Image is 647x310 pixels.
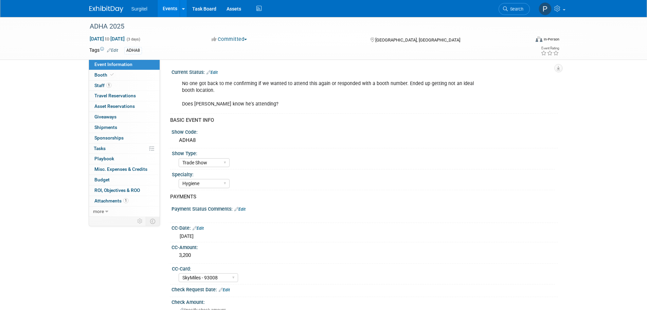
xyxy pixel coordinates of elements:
[170,117,553,124] div: BASIC EVENT INFO
[541,47,559,50] div: Event Rating
[180,233,194,239] span: [DATE]
[94,146,106,151] span: Tasks
[177,250,553,261] div: 3,200
[89,70,160,80] a: Booth
[89,207,160,217] a: more
[209,36,250,43] button: Committed
[89,6,123,13] img: ExhibitDay
[89,164,160,175] a: Misc. Expenses & Credits
[94,187,140,193] span: ROI, Objectives & ROO
[89,112,160,122] a: Giveaways
[94,177,110,182] span: Budget
[499,3,530,15] a: Search
[89,175,160,185] a: Budget
[543,37,559,42] div: In-Person
[94,114,116,119] span: Giveaways
[110,73,114,77] i: Booth reservation complete
[172,242,558,251] div: CC-Amount:
[94,198,128,203] span: Attachments
[134,217,146,226] td: Personalize Event Tab Strip
[89,60,160,70] a: Event Information
[89,101,160,112] a: Asset Reservations
[89,36,125,42] span: [DATE] [DATE]
[93,209,104,214] span: more
[508,6,523,12] span: Search
[172,127,558,135] div: Show Code:
[94,83,111,88] span: Staff
[206,70,218,75] a: Edit
[123,198,128,203] span: 1
[89,91,160,101] a: Travel Reservations
[89,133,160,143] a: Sponsorships
[193,226,204,231] a: Edit
[106,83,111,88] span: 1
[177,77,483,111] div: No one got back to me confirming if we wanted to attend this again or responded with a booth numb...
[87,20,520,33] div: ADHA 2025
[536,36,542,42] img: Format-Inperson.png
[94,125,117,130] span: Shipments
[94,103,135,109] span: Asset Reservations
[94,156,114,161] span: Playbook
[89,47,118,54] td: Tags
[89,81,160,91] a: Staff1
[89,144,160,154] a: Tasks
[172,297,558,306] div: Check Amount:
[234,207,246,212] a: Edit
[219,288,230,292] a: Edit
[89,123,160,133] a: Shipments
[126,37,140,42] span: (3 days)
[89,154,160,164] a: Playbook
[94,72,115,78] span: Booth
[104,36,110,42] span: to
[131,6,147,12] span: Surgitel
[172,284,558,293] div: Check Request Date:
[107,48,118,53] a: Edit
[172,264,555,272] div: CC-Card:
[94,135,124,141] span: Sponsorships
[170,193,553,200] div: PAYMENTS
[177,135,553,146] div: ADHA8
[89,196,160,206] a: Attachments1
[539,2,552,15] img: Paul Wisniewski
[172,67,558,76] div: Current Status:
[172,169,555,178] div: Specialty:
[94,93,136,98] span: Travel Reservations
[172,148,555,157] div: Show Type:
[375,37,460,43] span: [GEOGRAPHIC_DATA], [GEOGRAPHIC_DATA]
[490,35,560,46] div: Event Format
[89,185,160,196] a: ROI, Objectives & ROO
[172,223,558,232] div: CC-Date:
[94,62,132,67] span: Event Information
[94,166,147,172] span: Misc. Expenses & Credits
[146,217,160,226] td: Toggle Event Tabs
[124,47,142,54] div: ADHA8
[172,204,558,213] div: Payment Status Comments:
